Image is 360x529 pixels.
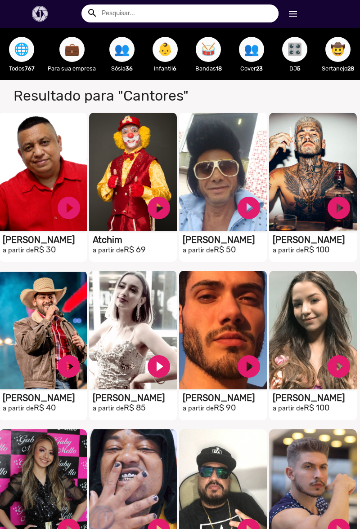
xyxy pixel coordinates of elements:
[325,194,352,221] a: play_circle_filled
[114,37,130,62] span: 👥
[89,113,177,231] video: S1RECADO vídeos dedicados para fãs e empresas
[4,64,39,73] p: Todos
[239,37,264,62] button: 👥
[297,65,301,72] b: 5
[148,64,182,73] p: Infantil
[256,65,263,72] b: 23
[48,64,96,73] p: Para sua empresa
[9,37,34,62] button: 🌐
[14,37,29,62] span: 🌐
[235,353,262,380] a: play_circle_filled
[282,37,307,62] button: 🎛️
[288,9,298,19] mat-icon: Início
[55,194,82,221] a: play_circle_filled
[126,65,133,72] b: 36
[273,403,357,413] h2: R$ 100
[7,87,233,104] h1: Resultado para "Cantores"
[183,245,267,255] h2: R$ 50
[93,405,124,412] small: a partir de
[3,247,34,254] small: a partir de
[273,392,357,403] h1: [PERSON_NAME]
[183,247,214,254] small: a partir de
[145,353,172,380] a: play_circle_filled
[95,4,278,22] input: Pesquisar...
[273,405,304,412] small: a partir de
[273,247,304,254] small: a partir de
[234,64,269,73] p: Cover
[201,37,216,62] span: 🥁
[330,37,346,62] span: 🤠
[25,65,35,72] b: 767
[87,8,98,18] mat-icon: Buscar talento
[64,37,80,62] span: 💼
[325,37,351,62] button: 🤠
[287,37,302,62] span: 🎛️
[109,37,135,62] button: 👥
[216,65,222,72] b: 18
[81,4,110,21] button: Buscar talento
[191,64,225,73] p: Bandas
[183,234,267,245] h1: [PERSON_NAME]
[179,271,267,389] video: S1RECADO vídeos dedicados para fãs e empresas
[93,247,124,254] small: a partir de
[55,353,82,380] a: play_circle_filled
[153,37,178,62] button: 👶
[3,234,87,245] h1: [PERSON_NAME]
[347,65,354,72] b: 28
[93,245,177,255] h2: R$ 69
[93,403,177,413] h2: R$ 85
[279,5,307,22] button: Início
[183,405,214,412] small: a partir de
[278,64,312,73] p: DJ
[157,37,173,62] span: 👶
[183,392,267,403] h1: [PERSON_NAME]
[59,37,85,62] button: 💼
[93,392,177,403] h1: [PERSON_NAME]
[3,392,87,403] h1: [PERSON_NAME]
[196,37,221,62] button: 🥁
[93,234,177,245] h1: Atchim
[321,64,355,73] p: Sertanejo
[32,6,48,22] img: Vídeos de famosos, vídeos personalizados de famosos, vídeos de celebridades, celebridades, presen...
[235,194,262,221] a: play_circle_filled
[105,64,139,73] p: Sósia
[3,403,87,413] h2: R$ 40
[3,405,34,412] small: a partir de
[145,194,172,221] a: play_circle_filled
[269,271,357,389] video: S1RECADO vídeos dedicados para fãs e empresas
[183,403,267,413] h2: R$ 90
[244,37,259,62] span: 👥
[173,65,176,72] b: 6
[325,353,352,380] a: play_circle_filled
[273,245,357,255] h2: R$ 100
[179,113,267,231] video: S1RECADO vídeos dedicados para fãs e empresas
[89,271,177,389] video: S1RECADO vídeos dedicados para fãs e empresas
[269,113,357,231] video: S1RECADO vídeos dedicados para fãs e empresas
[273,234,357,245] h1: [PERSON_NAME]
[3,245,87,255] h2: R$ 30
